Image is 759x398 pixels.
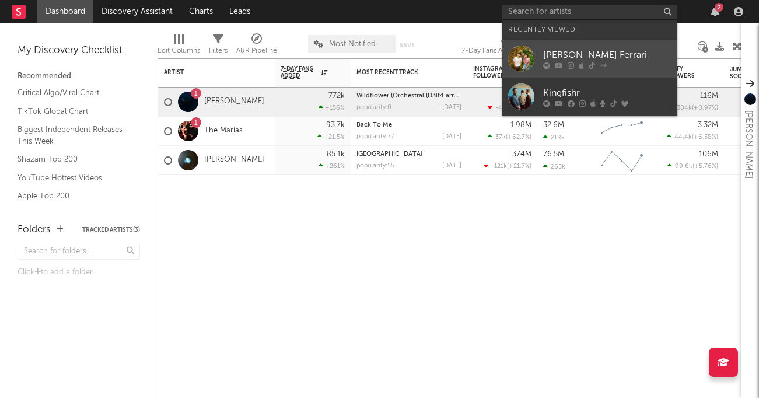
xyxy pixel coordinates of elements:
button: Tracked Artists(3) [82,227,140,233]
a: Critical Algo/Viral Chart [18,86,128,99]
a: The Marías [204,126,243,136]
div: ( ) [484,162,531,170]
a: Back To Me [356,122,392,128]
div: popularity: 77 [356,134,394,140]
div: Edit Columns [158,44,200,58]
div: popularity: 0 [356,104,391,111]
a: TikTok Global Chart [18,105,128,118]
span: 7-Day Fans Added [281,65,318,79]
div: Click to add a folder. [18,266,140,280]
span: 44.4k [674,134,692,141]
div: 7-Day Fans Added (7-Day Fans Added) [461,44,549,58]
span: +6.38 % [694,134,716,141]
span: +21.7 % [509,163,530,170]
span: -44k [495,105,510,111]
div: Artist [164,69,251,76]
span: -121k [491,163,507,170]
div: 7-Day Fans Added (7-Day Fans Added) [461,29,549,63]
div: A&R Pipeline [236,29,277,63]
div: ( ) [488,104,531,111]
div: Folders [18,223,51,237]
div: [PERSON_NAME] [741,110,755,179]
div: 93.7k [326,121,345,129]
a: YouTube Hottest Videos [18,172,128,184]
div: [DATE] [442,134,461,140]
div: Kingfishr [543,86,671,100]
div: 76.5M [543,151,564,158]
div: +156 % [319,104,345,111]
input: Search for folders... [18,243,140,260]
div: Wildflower (Orchestral (D3lt4 arrang.) [356,93,461,99]
div: Jump Score [730,66,759,80]
span: +0.97 % [694,105,716,111]
div: 85.1k [327,151,345,158]
a: Kingfishr [502,78,677,116]
div: Recommended [18,69,140,83]
div: 32.6M [543,121,564,129]
div: Edit Columns [158,29,200,63]
span: +62.7 % [508,134,530,141]
div: Instagram Followers [473,65,514,79]
div: Recently Viewed [508,23,671,37]
div: ( ) [488,133,531,141]
a: [PERSON_NAME] [204,155,264,165]
a: Wildflower (Orchestral (D3lt4 arrang.) [356,93,469,99]
div: My Discovery Checklist [18,44,140,58]
div: 2 [715,3,723,12]
a: Shazam Top 200 [18,153,128,166]
span: 304k [677,105,692,111]
div: ( ) [669,104,718,111]
a: [PERSON_NAME] Ferrari [502,40,677,78]
div: 374M [512,151,531,158]
span: 99.6k [675,163,692,170]
div: Back To Me [356,122,461,128]
button: Save [400,42,415,48]
a: [GEOGRAPHIC_DATA] [356,151,422,158]
div: ( ) [667,133,718,141]
div: 116M [700,92,718,100]
div: 218k [543,134,565,141]
a: Apple Top 200 [18,190,128,203]
div: +261 % [319,162,345,170]
div: Filters [209,44,228,58]
a: Biggest Independent Releases This Week [18,123,128,147]
div: 265k [543,163,565,170]
div: 1.98M [510,121,531,129]
div: 3.32M [698,121,718,129]
div: Hampstead [356,151,461,158]
div: Filters [209,29,228,63]
div: [DATE] [442,163,461,169]
span: Most Notified [329,40,376,48]
div: popularity: 55 [356,163,394,169]
span: +5.76 % [694,163,716,170]
input: Search for artists [502,5,677,19]
div: [DATE] [442,104,461,111]
div: Spotify Followers [660,65,701,79]
div: A&R Pipeline [236,44,277,58]
div: 106M [699,151,718,158]
a: [PERSON_NAME] [204,97,264,107]
svg: Chart title [596,146,648,175]
div: ( ) [667,162,718,170]
button: 2 [711,7,719,16]
div: Most Recent Track [356,69,444,76]
div: 772k [328,92,345,100]
div: [PERSON_NAME] Ferrari [543,48,671,62]
span: 37k [495,134,506,141]
div: +21.5 % [317,133,345,141]
svg: Chart title [596,117,648,146]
